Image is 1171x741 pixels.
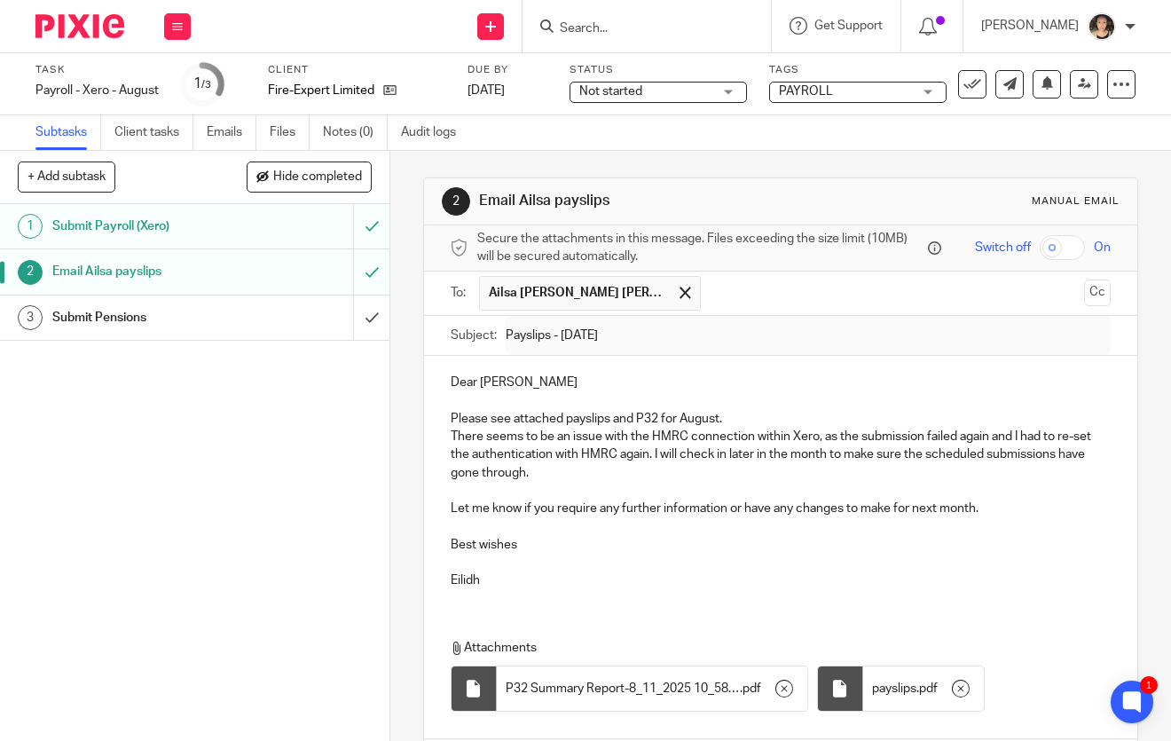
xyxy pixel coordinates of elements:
span: PAYROLL [779,85,833,98]
div: Manual email [1032,194,1120,209]
button: + Add subtask [18,162,115,192]
p: Fire-Expert Limited [268,82,374,99]
label: Tags [769,63,947,77]
label: Subject: [451,327,497,344]
h1: Submit Pensions [52,304,241,331]
span: Hide completed [273,170,362,185]
p: Please see attached payslips and P32 for August. [451,410,1112,428]
span: On [1094,239,1111,256]
span: [DATE] [468,84,505,97]
a: Files [270,115,310,150]
span: Not started [579,85,642,98]
span: Ailsa [PERSON_NAME] [PERSON_NAME] [489,284,666,302]
h1: Submit Payroll (Xero) [52,213,241,240]
div: 2 [18,260,43,285]
p: Best wishes [451,536,1112,554]
img: Pixie [35,14,124,38]
label: Status [570,63,747,77]
button: Hide completed [247,162,372,192]
span: payslips [872,680,916,698]
p: [PERSON_NAME] [981,17,1079,35]
div: 2 [442,187,470,216]
div: 1 [1140,676,1158,694]
input: Search [558,21,718,37]
p: Let me know if you require any further information or have any changes to make for next month. [451,500,1112,517]
div: . [863,666,984,711]
a: Notes (0) [323,115,388,150]
h1: Email Ailsa payslips [52,258,241,285]
div: 3 [18,305,43,330]
a: Subtasks [35,115,101,150]
div: 1 [18,214,43,239]
span: pdf [919,680,938,698]
span: pdf [743,680,761,698]
label: To: [451,284,470,302]
a: Emails [207,115,256,150]
button: Cc [1084,280,1111,306]
a: Audit logs [401,115,469,150]
label: Due by [468,63,547,77]
span: P32 Summary Report-8_11_2025 10_58_52 AM [506,680,740,698]
p: There seems to be an issue with the HMRC connection within Xero, as the submission failed again a... [451,428,1112,482]
p: Eilidh [451,572,1112,589]
span: Get Support [814,20,883,32]
div: . [497,666,807,711]
label: Client [268,63,445,77]
span: Secure the attachments in this message. Files exceeding the size limit (10MB) will be secured aut... [477,230,924,266]
img: 324535E6-56EA-408B-A48B-13C02EA99B5D.jpeg [1088,12,1116,41]
h1: Email Ailsa payslips [479,192,818,210]
a: Client tasks [114,115,193,150]
p: Attachments [451,639,1105,657]
label: Task [35,63,159,77]
div: Payroll - Xero - August [35,82,159,99]
p: Dear [PERSON_NAME] [451,374,1112,391]
small: /3 [201,80,211,90]
span: Switch off [975,239,1031,256]
div: 1 [193,74,211,94]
